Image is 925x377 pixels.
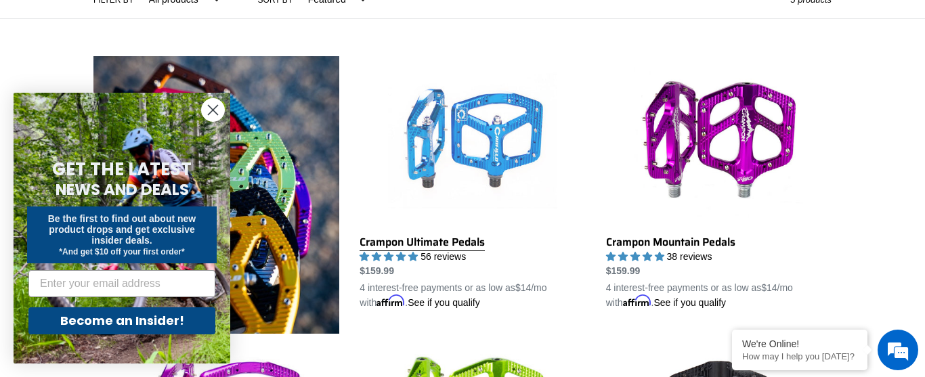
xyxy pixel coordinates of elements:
span: GET THE LATEST [52,157,192,181]
input: Enter your email address [28,270,215,297]
span: Be the first to find out about new product drops and get exclusive insider deals. [48,213,196,246]
div: We're Online! [742,338,857,349]
img: Content block image [93,56,339,334]
button: Close dialog [201,98,225,122]
span: *And get $10 off your first order* [59,247,184,257]
button: Become an Insider! [28,307,215,334]
p: How may I help you today? [742,351,857,361]
span: NEWS AND DEALS [56,179,189,200]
